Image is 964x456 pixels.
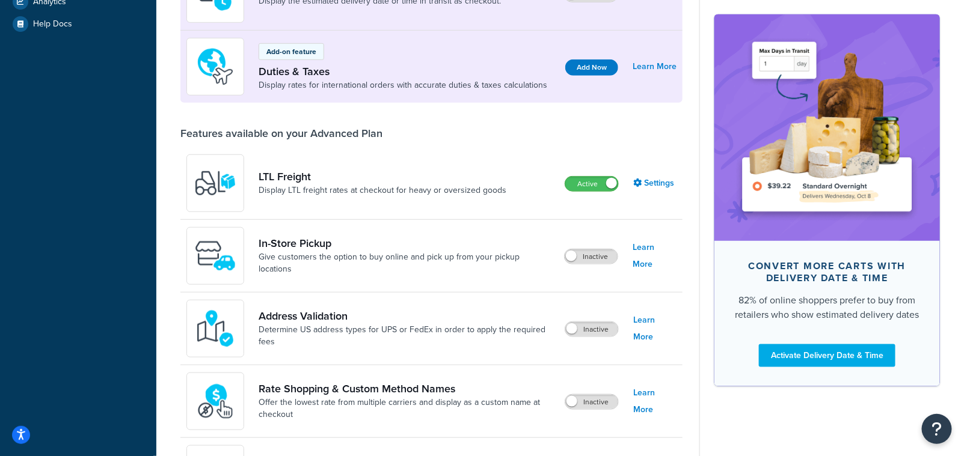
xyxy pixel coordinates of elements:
[259,237,554,250] a: In-Store Pickup
[180,127,382,140] div: Features available on your Advanced Plan
[633,312,677,345] a: Learn More
[734,293,921,321] div: 82% of online shoppers prefer to buy from retailers who show estimated delivery dates
[259,251,554,275] a: Give customers the option to buy online and pick up from your pickup locations
[259,324,555,348] a: Determine US address types for UPS or FedEx in order to apply the required fees
[194,162,236,204] img: y79ZsPf0fXUFUhFXDzUgf+ktZg5F2+ohG75+v3d2s1D9TjoU8PiyCIluIjV41seZevKCRuEjTPPOKHJsQcmKCXGdfprl3L4q7...
[266,46,316,57] p: Add-on feature
[194,308,236,350] img: kIG8fy0lQAAAABJRU5ErkJggg==
[565,177,618,191] label: Active
[259,65,547,78] a: Duties & Taxes
[259,170,506,183] a: LTL Freight
[633,239,677,273] a: Learn More
[259,397,555,421] a: Offer the lowest rate from multiple carriers and display as a custom name at checkout
[565,395,618,409] label: Inactive
[194,235,236,277] img: wfgcfpwTIucLEAAAAASUVORK5CYII=
[759,344,895,366] a: Activate Delivery Date & Time
[633,175,677,192] a: Settings
[633,385,677,418] a: Learn More
[565,249,618,264] label: Inactive
[734,260,921,284] div: Convert more carts with delivery date & time
[732,32,922,222] img: feature-image-ddt-36eae7f7280da8017bfb280eaccd9c446f90b1fe08728e4019434db127062ab4.png
[633,58,677,75] a: Learn More
[259,184,506,196] a: Display LTL freight rates at checkout for heavy or oversized goods
[259,309,555,323] a: Address Validation
[922,414,952,444] button: Open Resource Center
[259,382,555,395] a: Rate Shopping & Custom Method Names
[194,380,236,422] img: icon-duo-feat-rate-shopping-ecdd8bed.png
[9,13,147,35] a: Help Docs
[565,59,618,76] button: Add Now
[259,79,547,91] a: Display rates for international orders with accurate duties & taxes calculations
[194,46,236,88] img: icon-duo-feat-landed-cost-7136b061.png
[565,322,618,336] label: Inactive
[33,19,72,29] span: Help Docs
